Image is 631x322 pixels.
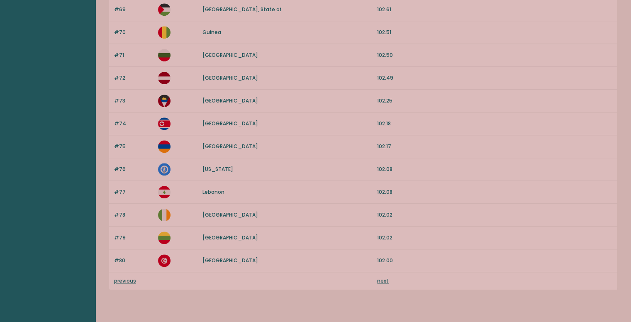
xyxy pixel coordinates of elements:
[114,97,153,105] p: #73
[158,95,171,107] img: ag.svg
[202,188,224,195] a: Lebanon
[158,72,171,84] img: lv.svg
[158,117,171,130] img: kp.svg
[202,74,258,81] a: [GEOGRAPHIC_DATA]
[377,29,612,36] p: 102.51
[377,143,612,150] p: 102.17
[202,120,258,127] a: [GEOGRAPHIC_DATA]
[202,143,258,150] a: [GEOGRAPHIC_DATA]
[158,3,171,16] img: ps.svg
[158,49,171,61] img: bg.svg
[158,26,171,39] img: gn.svg
[158,209,171,221] img: ie.svg
[158,254,171,267] img: tn.svg
[114,211,153,219] p: #78
[114,74,153,82] p: #72
[377,120,612,127] p: 102.18
[114,234,153,242] p: #79
[158,232,171,244] img: lt.svg
[377,234,612,242] p: 102.02
[202,257,258,264] a: [GEOGRAPHIC_DATA]
[377,257,612,264] p: 102.00
[202,234,258,241] a: [GEOGRAPHIC_DATA]
[114,120,153,127] p: #74
[114,188,153,196] p: #77
[114,29,153,36] p: #70
[377,277,389,284] a: next
[202,211,258,218] a: [GEOGRAPHIC_DATA]
[377,51,612,59] p: 102.50
[202,166,233,173] a: [US_STATE]
[114,51,153,59] p: #71
[377,166,612,173] p: 102.08
[158,140,171,153] img: am.svg
[202,51,258,59] a: [GEOGRAPHIC_DATA]
[377,211,612,219] p: 102.02
[377,6,612,13] p: 102.61
[114,257,153,264] p: #80
[114,166,153,173] p: #76
[377,74,612,82] p: 102.49
[377,97,612,105] p: 102.25
[377,188,612,196] p: 102.08
[114,277,136,284] a: previous
[158,163,171,176] img: mp.svg
[114,143,153,150] p: #75
[202,6,282,13] a: [GEOGRAPHIC_DATA], State of
[158,186,171,198] img: lb.svg
[202,29,221,36] a: Guinea
[114,6,153,13] p: #69
[202,97,258,104] a: [GEOGRAPHIC_DATA]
